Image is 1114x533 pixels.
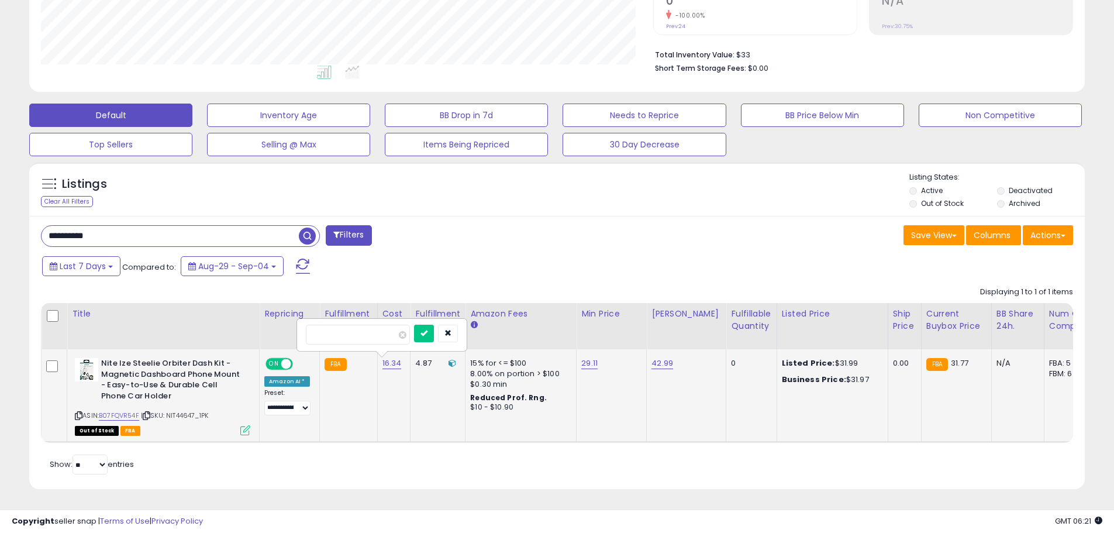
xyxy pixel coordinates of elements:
[141,411,208,420] span: | SKU: NIT44647_1PK
[921,198,964,208] label: Out of Stock
[12,515,54,527] strong: Copyright
[782,374,879,385] div: $31.97
[382,357,402,369] a: 16.34
[655,63,746,73] b: Short Term Storage Fees:
[655,47,1064,61] li: $33
[741,104,904,127] button: BB Price Below Min
[385,104,548,127] button: BB Drop in 7d
[1049,308,1092,332] div: Num of Comp.
[903,225,964,245] button: Save View
[264,389,311,415] div: Preset:
[415,358,456,369] div: 4.87
[951,357,968,369] span: 31.77
[470,308,571,320] div: Amazon Fees
[41,196,93,207] div: Clear All Filters
[75,426,119,436] span: All listings that are currently out of stock and unavailable for purchase on Amazon
[385,133,548,156] button: Items Being Repriced
[50,459,134,470] span: Show: entries
[782,358,879,369] div: $31.99
[207,133,370,156] button: Selling @ Max
[291,359,310,369] span: OFF
[1049,369,1088,379] div: FBM: 6
[581,308,642,320] div: Min Price
[655,50,734,60] b: Total Inventory Value:
[996,308,1039,332] div: BB Share 24h.
[882,23,913,30] small: Prev: 30.75%
[12,516,203,527] div: seller snap | |
[996,358,1035,369] div: N/A
[120,426,140,436] span: FBA
[893,308,916,332] div: Ship Price
[198,260,269,272] span: Aug-29 - Sep-04
[75,358,250,434] div: ASIN:
[748,63,768,74] span: $0.00
[326,225,371,246] button: Filters
[325,358,346,371] small: FBA
[181,256,284,276] button: Aug-29 - Sep-04
[470,379,567,390] div: $0.30 min
[731,308,771,332] div: Fulfillable Quantity
[966,225,1021,245] button: Columns
[563,133,726,156] button: 30 Day Decrease
[651,357,673,369] a: 42.99
[563,104,726,127] button: Needs to Reprice
[60,260,106,272] span: Last 7 Days
[926,358,948,371] small: FBA
[29,133,192,156] button: Top Sellers
[666,23,685,30] small: Prev: 24
[470,358,567,369] div: 15% for <= $100
[671,11,705,20] small: -100.00%
[782,308,883,320] div: Listed Price
[1055,515,1102,527] span: 2025-09-12 06:21 GMT
[101,358,243,404] b: Nite Ize Steelie Orbiter Dash Kit - Magnetic Dashboard Phone Mount - Easy-to-Use & Durable Cell P...
[581,357,598,369] a: 29.11
[1009,185,1053,195] label: Deactivated
[1023,225,1073,245] button: Actions
[415,308,460,332] div: Fulfillment Cost
[1049,358,1088,369] div: FBA: 5
[919,104,1082,127] button: Non Competitive
[62,176,107,192] h5: Listings
[382,308,406,320] div: Cost
[470,393,547,403] b: Reduced Prof. Rng.
[893,358,912,369] div: 0.00
[651,308,721,320] div: [PERSON_NAME]
[782,357,835,369] b: Listed Price:
[921,185,943,195] label: Active
[264,308,315,320] div: Repricing
[1009,198,1040,208] label: Archived
[974,229,1010,241] span: Columns
[731,358,767,369] div: 0
[470,320,477,331] small: Amazon Fees.
[909,172,1085,183] p: Listing States:
[980,287,1073,298] div: Displaying 1 to 1 of 1 items
[100,515,150,527] a: Terms of Use
[782,374,846,385] b: Business Price:
[42,256,120,276] button: Last 7 Days
[72,308,254,320] div: Title
[267,359,281,369] span: ON
[207,104,370,127] button: Inventory Age
[99,411,139,421] a: B07FQVR54F
[470,403,567,412] div: $10 - $10.90
[264,376,310,387] div: Amazon AI *
[75,358,98,381] img: 41jGURhvzQL._SL40_.jpg
[151,515,203,527] a: Privacy Policy
[29,104,192,127] button: Default
[325,308,372,320] div: Fulfillment
[122,262,176,273] span: Compared to:
[926,308,987,332] div: Current Buybox Price
[470,369,567,379] div: 8.00% on portion > $100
